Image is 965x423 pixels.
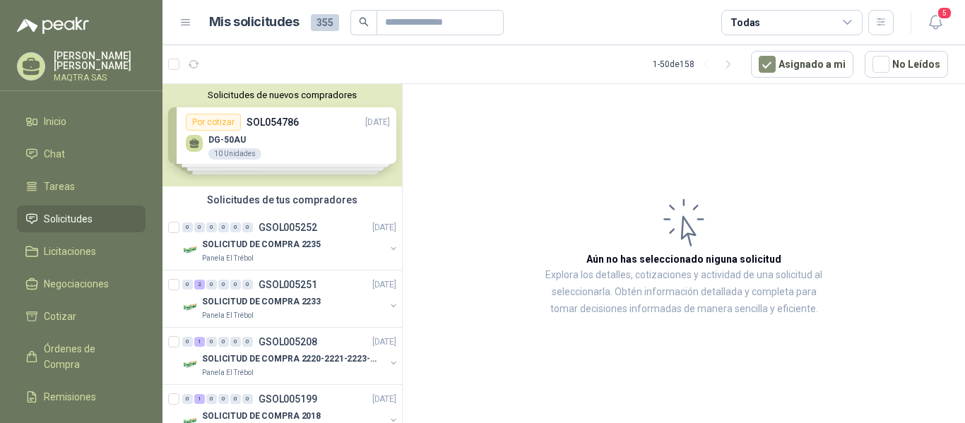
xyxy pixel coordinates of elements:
a: Tareas [17,173,146,200]
p: SOLICITUD DE COMPRA 2018 [202,410,321,423]
div: 0 [242,337,253,347]
button: Solicitudes de nuevos compradores [168,90,396,100]
div: 0 [182,280,193,290]
button: No Leídos [865,51,948,78]
div: 0 [242,222,253,232]
div: 0 [182,337,193,347]
h1: Mis solicitudes [209,12,300,32]
a: Remisiones [17,383,146,410]
span: Inicio [44,114,66,129]
span: 5 [937,6,952,20]
p: GSOL005251 [259,280,317,290]
p: GSOL005199 [259,394,317,404]
h3: Aún no has seleccionado niguna solicitud [586,251,781,267]
a: Órdenes de Compra [17,335,146,378]
div: 1 [194,337,205,347]
div: 0 [206,280,217,290]
button: Asignado a mi [751,51,853,78]
div: 2 [194,280,205,290]
div: 0 [206,222,217,232]
a: Cotizar [17,303,146,330]
div: 0 [230,337,241,347]
span: search [359,17,369,27]
div: 1 - 50 de 158 [653,53,740,76]
p: Explora los detalles, cotizaciones y actividad de una solicitud al seleccionarla. Obtén informaci... [544,267,824,318]
button: 5 [923,10,948,35]
div: 0 [194,222,205,232]
p: GSOL005208 [259,337,317,347]
div: 0 [182,394,193,404]
div: 0 [242,394,253,404]
div: 0 [206,394,217,404]
p: SOLICITUD DE COMPRA 2220-2221-2223-2224 [202,352,378,366]
div: 0 [230,394,241,404]
div: Todas [730,15,760,30]
div: 0 [218,337,229,347]
a: Licitaciones [17,238,146,265]
span: Negociaciones [44,276,109,292]
div: 0 [206,337,217,347]
div: Solicitudes de tus compradores [162,186,402,213]
div: 0 [242,280,253,290]
div: 1 [194,394,205,404]
p: GSOL005252 [259,222,317,232]
p: [PERSON_NAME] [PERSON_NAME] [54,51,146,71]
p: Panela El Trébol [202,253,254,264]
a: Solicitudes [17,205,146,232]
img: Company Logo [182,356,199,373]
div: 0 [218,222,229,232]
p: [DATE] [372,393,396,406]
p: [DATE] [372,335,396,349]
a: 0 0 0 0 0 0 GSOL005252[DATE] Company LogoSOLICITUD DE COMPRA 2235Panela El Trébol [182,219,399,264]
span: Cotizar [44,309,76,324]
img: Logo peakr [17,17,89,34]
p: SOLICITUD DE COMPRA 2235 [202,238,321,251]
div: 0 [218,280,229,290]
a: 0 2 0 0 0 0 GSOL005251[DATE] Company LogoSOLICITUD DE COMPRA 2233Panela El Trébol [182,276,399,321]
span: Solicitudes [44,211,93,227]
p: Panela El Trébol [202,310,254,321]
span: 355 [311,14,339,31]
a: Chat [17,141,146,167]
span: Remisiones [44,389,96,405]
a: 0 1 0 0 0 0 GSOL005208[DATE] Company LogoSOLICITUD DE COMPRA 2220-2221-2223-2224Panela El Trébol [182,333,399,379]
span: Licitaciones [44,244,96,259]
div: 0 [230,280,241,290]
a: Inicio [17,108,146,135]
a: Negociaciones [17,270,146,297]
p: Panela El Trébol [202,367,254,379]
span: Órdenes de Compra [44,341,132,372]
div: 0 [218,394,229,404]
p: SOLICITUD DE COMPRA 2233 [202,295,321,309]
div: 0 [230,222,241,232]
span: Tareas [44,179,75,194]
p: MAQTRA SAS [54,73,146,82]
img: Company Logo [182,242,199,258]
p: [DATE] [372,278,396,292]
p: [DATE] [372,221,396,234]
div: 0 [182,222,193,232]
div: Solicitudes de nuevos compradoresPor cotizarSOL054786[DATE] DG-50AU10 UnidadesPor cotizarSOL05471... [162,84,402,186]
img: Company Logo [182,299,199,316]
span: Chat [44,146,65,162]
